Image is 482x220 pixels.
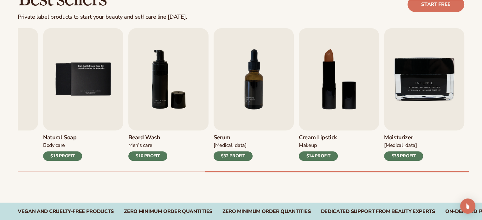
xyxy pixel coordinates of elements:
div: [MEDICAL_DATA] [384,142,423,149]
div: $35 PROFIT [384,151,423,161]
div: Men’s Care [128,142,167,149]
div: $10 PROFIT [128,151,167,161]
a: 9 / 9 [384,28,464,161]
div: $15 PROFIT [43,151,82,161]
div: Open Intercom Messenger [460,198,475,214]
div: $14 PROFIT [299,151,338,161]
a: 6 / 9 [128,28,209,161]
h3: Cream Lipstick [299,134,338,141]
div: Body Care [43,142,82,149]
a: 8 / 9 [299,28,379,161]
a: 7 / 9 [214,28,294,161]
a: 5 / 9 [43,28,123,161]
h3: Natural Soap [43,134,82,141]
div: Vegan and Cruelty-Free Products [18,209,114,215]
h3: Moisturizer [384,134,423,141]
div: Makeup [299,142,338,149]
div: Zero Minimum Order QuantitieS [124,209,212,215]
h3: Beard Wash [128,134,167,141]
div: $32 PROFIT [214,151,253,161]
h3: Serum [214,134,253,141]
div: Private label products to start your beauty and self care line [DATE]. [18,14,187,21]
div: Zero Minimum Order QuantitieS [222,209,311,215]
div: Dedicated Support From Beauty Experts [321,209,435,215]
div: [MEDICAL_DATA] [214,142,253,149]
